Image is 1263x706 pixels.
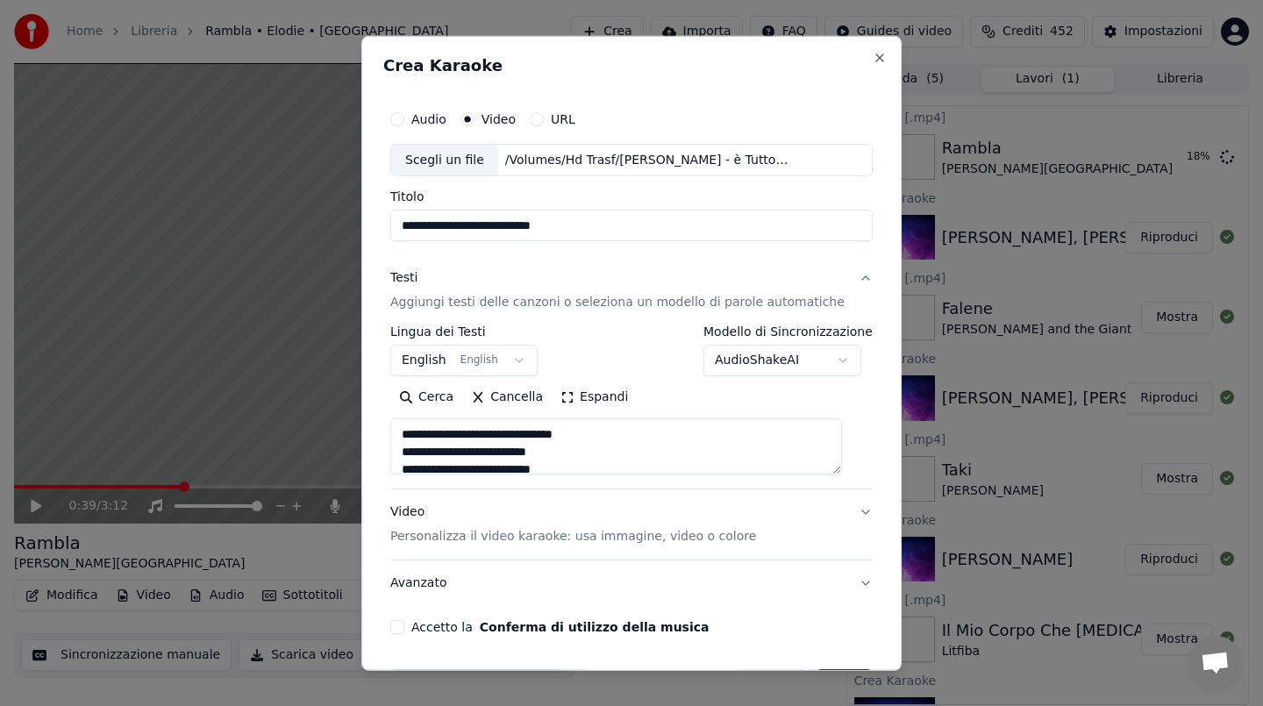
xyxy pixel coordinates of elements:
button: Crea [817,669,873,701]
button: Cancella [462,383,552,411]
div: Testi [390,269,417,287]
h2: Crea Karaoke [383,57,880,73]
button: Accetto la [480,621,710,633]
label: Video [482,112,516,125]
div: TestiAggiungi testi delle canzoni o seleziona un modello di parole automatiche [390,325,873,488]
button: TestiAggiungi testi delle canzoni o seleziona un modello di parole automatiche [390,255,873,325]
label: Accetto la [411,621,709,633]
label: URL [551,112,575,125]
button: VideoPersonalizza il video karaoke: usa immagine, video o colore [390,489,873,560]
p: Personalizza il video karaoke: usa immagine, video o colore [390,528,756,546]
p: Aggiungi testi delle canzoni o seleziona un modello di parole automatiche [390,294,845,311]
button: Espandi [552,383,637,411]
label: Titolo [390,190,873,203]
button: Annulla [733,669,810,701]
label: Lingua dei Testi [390,325,538,338]
label: Modello di Sincronizzazione [703,325,873,338]
div: Scegli un file [391,144,498,175]
label: Audio [411,112,446,125]
div: Video [390,503,756,546]
div: /Volumes/Hd Trasf/[PERSON_NAME] - è Tutto un Attimo.mov [498,151,796,168]
button: Avanzato [390,560,873,606]
button: Cerca [390,383,462,411]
